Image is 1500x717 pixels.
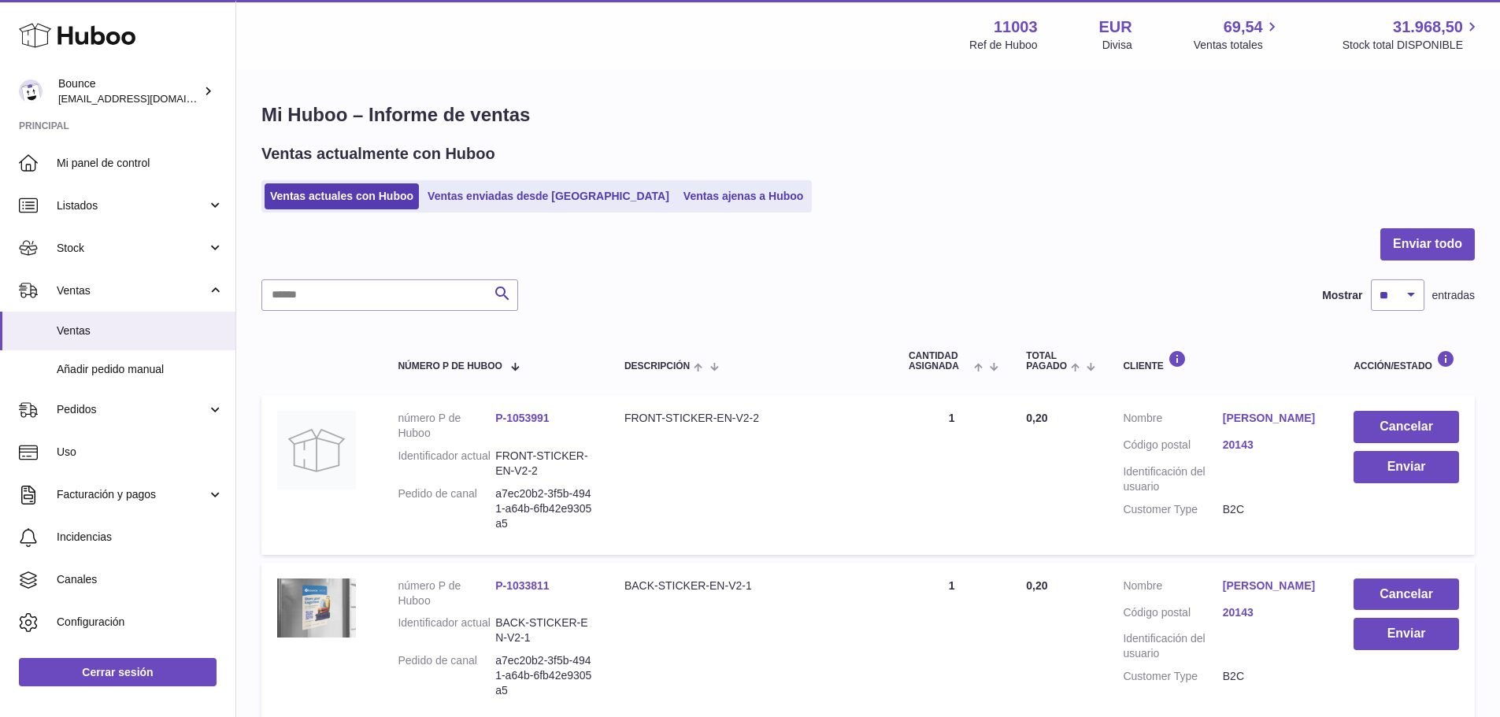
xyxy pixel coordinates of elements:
a: P-1053991 [495,412,550,424]
span: Cantidad ASIGNADA [909,351,970,371]
dt: Identificación del usuario [1123,631,1222,661]
button: Enviar [1354,618,1459,650]
span: 0,20 [1026,412,1047,424]
span: [EMAIL_ADDRESS][DOMAIN_NAME] [58,92,231,105]
span: Configuración [57,615,224,630]
a: 20143 [1223,438,1322,453]
span: Ventas [57,323,224,338]
a: Ventas actuales con Huboo [265,183,419,209]
span: 31.968,50 [1393,17,1463,38]
a: 20143 [1223,605,1322,620]
dt: número P de Huboo [398,578,495,608]
dt: Customer Type [1123,669,1222,684]
span: número P de Huboo [398,361,502,371]
span: Total pagado [1026,351,1067,371]
span: 0,20 [1026,579,1047,592]
a: Ventas enviadas desde [GEOGRAPHIC_DATA] [422,183,675,209]
span: Facturación y pagos [57,487,207,502]
strong: 11003 [994,17,1038,38]
span: entradas [1432,288,1475,303]
div: Bounce [58,76,200,106]
dt: Código postal [1123,605,1222,624]
dt: Identificador actual [398,449,495,479]
div: Acción/Estado [1354,350,1459,371]
button: Cancelar [1354,578,1459,611]
dt: Nombre [1123,578,1222,597]
span: Canales [57,572,224,587]
div: BACK-STICKER-EN-V2-1 [624,578,877,593]
a: 31.968,50 Stock total DISPONIBLE [1343,17,1481,53]
div: FRONT-STICKER-EN-V2-2 [624,411,877,426]
button: Cancelar [1354,411,1459,443]
button: Enviar [1354,451,1459,483]
dt: Identificación del usuario [1123,464,1222,494]
dt: Pedido de canal [398,653,495,698]
a: P-1033811 [495,579,550,592]
span: Descripción [624,361,690,371]
span: Uso [57,445,224,460]
div: Divisa [1102,38,1132,53]
dt: Código postal [1123,438,1222,456]
span: 69,54 [1224,17,1263,38]
dd: a7ec20b2-3f5b-4941-a64b-6fb42e9305a5 [495,486,593,531]
dt: Nombre [1123,411,1222,430]
dt: número P de Huboo [398,411,495,441]
dd: a7ec20b2-3f5b-4941-a64b-6fb42e9305a5 [495,653,593,698]
span: Pedidos [57,402,207,417]
dt: Identificador actual [398,615,495,645]
dd: B2C [1223,502,1322,517]
dd: B2C [1223,669,1322,684]
img: no-photo.jpg [277,411,356,490]
a: 69,54 Ventas totales [1194,17,1281,53]
dt: Pedido de canal [398,486,495,531]
span: Ventas totales [1194,38,1281,53]
strong: EUR [1099,17,1132,38]
span: Stock total DISPONIBLE [1343,38,1481,53]
a: [PERSON_NAME] [1223,411,1322,426]
td: 1 [893,395,1010,554]
img: 1740744079.jpg [277,578,356,638]
span: Añadir pedido manual [57,362,224,377]
dd: FRONT-STICKER-EN-V2-2 [495,449,593,479]
a: Ventas ajenas a Huboo [678,183,809,209]
span: Incidencias [57,530,224,545]
span: Listados [57,198,207,213]
h1: Mi Huboo – Informe de ventas [261,102,1475,128]
button: Enviar todo [1380,228,1475,261]
a: [PERSON_NAME] [1223,578,1322,593]
div: Cliente [1123,350,1322,371]
dt: Customer Type [1123,502,1222,517]
img: internalAdmin-11003@internal.huboo.com [19,79,43,103]
span: Stock [57,241,207,256]
div: Ref de Huboo [969,38,1037,53]
dd: BACK-STICKER-EN-V2-1 [495,615,593,645]
span: Ventas [57,283,207,298]
h2: Ventas actualmente con Huboo [261,143,495,164]
label: Mostrar [1322,288,1362,303]
a: Cerrar sesión [19,658,217,686]
span: Mi panel de control [57,156,224,171]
